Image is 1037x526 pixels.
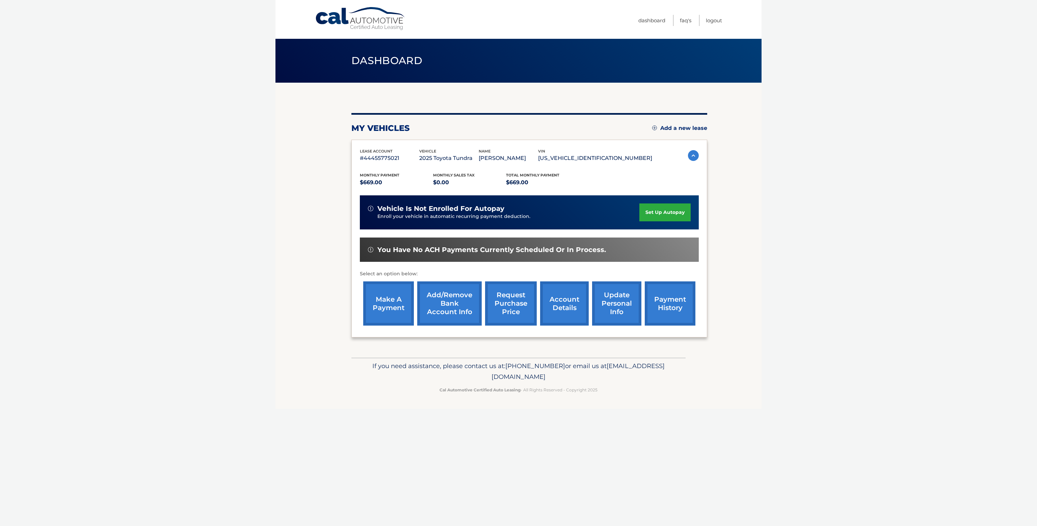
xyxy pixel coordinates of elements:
p: Enroll your vehicle in automatic recurring payment deduction. [377,213,639,220]
p: Select an option below: [360,270,699,278]
span: You have no ACH payments currently scheduled or in process. [377,246,606,254]
span: Total Monthly Payment [506,173,559,177]
a: update personal info [592,281,641,326]
p: [PERSON_NAME] [479,154,538,163]
span: vehicle [419,149,436,154]
a: Logout [706,15,722,26]
p: If you need assistance, please contact us at: or email us at [356,361,681,382]
span: lease account [360,149,393,154]
p: 2025 Toyota Tundra [419,154,479,163]
h2: my vehicles [351,123,410,133]
p: $669.00 [506,178,579,187]
a: Add a new lease [652,125,707,132]
p: $669.00 [360,178,433,187]
strong: Cal Automotive Certified Auto Leasing [440,387,521,392]
a: payment history [645,281,695,326]
a: account details [540,281,589,326]
p: #44455775021 [360,154,419,163]
span: Monthly sales Tax [433,173,475,177]
span: name [479,149,490,154]
span: [EMAIL_ADDRESS][DOMAIN_NAME] [491,362,665,381]
a: set up autopay [639,203,691,221]
p: $0.00 [433,178,506,187]
img: alert-white.svg [368,206,373,211]
span: Dashboard [351,54,422,67]
p: [US_VEHICLE_IDENTIFICATION_NUMBER] [538,154,652,163]
p: - All Rights Reserved - Copyright 2025 [356,386,681,393]
span: [PHONE_NUMBER] [505,362,565,370]
span: Monthly Payment [360,173,399,177]
a: Cal Automotive [315,7,406,31]
img: alert-white.svg [368,247,373,252]
a: FAQ's [680,15,691,26]
span: vin [538,149,545,154]
a: make a payment [363,281,414,326]
img: accordion-active.svg [688,150,699,161]
a: request purchase price [485,281,537,326]
img: add.svg [652,126,657,130]
a: Dashboard [638,15,665,26]
span: vehicle is not enrolled for autopay [377,204,504,213]
a: Add/Remove bank account info [417,281,482,326]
